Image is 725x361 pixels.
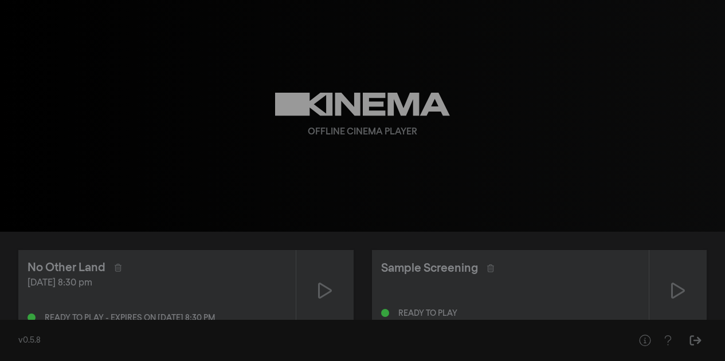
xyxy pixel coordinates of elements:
[398,310,457,318] div: Ready to play
[45,314,215,322] div: Ready to play - expires on [DATE] 8:30 pm
[656,329,679,352] button: Help
[381,260,478,277] div: Sample Screening
[308,125,417,139] div: Offline Cinema Player
[28,259,105,276] div: No Other Land
[684,329,707,352] button: Sign Out
[18,335,610,347] div: v0.5.8
[28,276,287,290] div: [DATE] 8:30 pm
[633,329,656,352] button: Help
